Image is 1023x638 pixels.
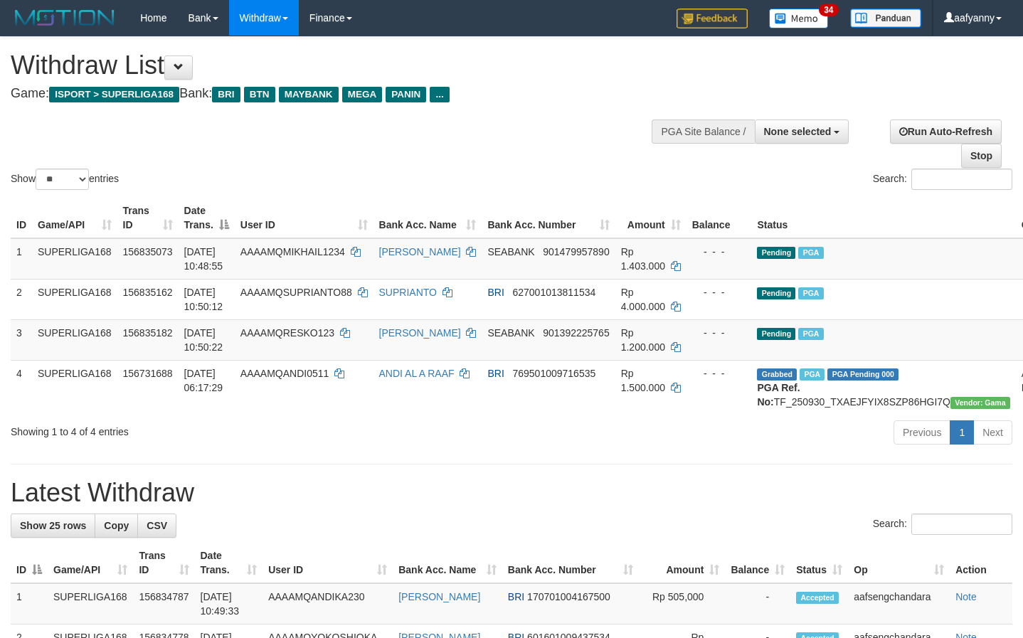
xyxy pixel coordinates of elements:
span: [DATE] 10:50:22 [184,327,223,353]
img: panduan.png [850,9,921,28]
a: Previous [894,420,950,445]
span: SEABANK [487,327,534,339]
th: Bank Acc. Number: activate to sort column ascending [502,543,639,583]
span: Pending [757,328,795,340]
div: - - - [692,245,746,259]
td: 1 [11,583,48,624]
span: None selected [764,126,832,137]
span: Copy [104,520,129,531]
h4: Game: Bank: [11,87,668,101]
span: Rp 1.200.000 [621,327,665,353]
td: SUPERLIGA168 [32,279,117,319]
th: ID: activate to sort column descending [11,543,48,583]
span: Grabbed [757,368,797,381]
a: ANDI AL A RAAF [379,368,455,379]
th: Date Trans.: activate to sort column descending [179,198,235,238]
a: 1 [950,420,974,445]
a: [PERSON_NAME] [398,591,480,602]
span: MAYBANK [279,87,339,102]
h1: Withdraw List [11,51,668,80]
th: Game/API: activate to sort column ascending [32,198,117,238]
span: AAAAMQSUPRIANTO88 [240,287,352,298]
span: Pending [757,287,795,299]
span: AAAAMQANDI0511 [240,368,329,379]
span: Rp 1.500.000 [621,368,665,393]
a: [PERSON_NAME] [379,327,461,339]
div: PGA Site Balance / [652,119,754,144]
b: PGA Ref. No: [757,382,800,408]
span: [DATE] 06:17:29 [184,368,223,393]
td: 3 [11,319,32,360]
span: BRI [487,287,504,298]
span: BRI [487,368,504,379]
span: 156835162 [123,287,173,298]
td: [DATE] 10:49:33 [195,583,263,624]
span: [DATE] 10:48:55 [184,246,223,272]
th: Balance [687,198,752,238]
th: Bank Acc. Number: activate to sort column ascending [482,198,615,238]
span: ... [430,87,449,102]
a: [PERSON_NAME] [379,246,461,257]
span: BRI [212,87,240,102]
span: 34 [819,4,838,16]
span: [DATE] 10:50:12 [184,287,223,312]
span: Accepted [796,592,839,604]
a: SUPRIANTO [379,287,437,298]
span: Show 25 rows [20,520,86,531]
th: Game/API: activate to sort column ascending [48,543,133,583]
a: Copy [95,514,138,538]
th: Amount: activate to sort column ascending [615,198,687,238]
span: 156835182 [123,327,173,339]
a: Note [955,591,977,602]
th: User ID: activate to sort column ascending [235,198,373,238]
h1: Latest Withdraw [11,479,1012,507]
th: User ID: activate to sort column ascending [263,543,393,583]
span: Vendor URL: https://trx31.1velocity.biz [950,397,1010,409]
span: Marked by aafsengchandara [798,247,823,259]
span: Pending [757,247,795,259]
td: AAAAMQANDIKA230 [263,583,393,624]
select: Showentries [36,169,89,190]
input: Search: [911,169,1012,190]
th: Amount: activate to sort column ascending [639,543,726,583]
th: Bank Acc. Name: activate to sort column ascending [373,198,482,238]
th: Op: activate to sort column ascending [848,543,950,583]
span: Copy 627001013811534 to clipboard [512,287,595,298]
td: SUPERLIGA168 [48,583,133,624]
span: BRI [508,591,524,602]
span: Copy 901479957890 to clipboard [543,246,609,257]
a: Run Auto-Refresh [890,119,1002,144]
div: - - - [692,366,746,381]
th: Action [950,543,1012,583]
td: 4 [11,360,32,415]
span: MEGA [342,87,383,102]
th: Bank Acc. Name: activate to sort column ascending [393,543,502,583]
span: BTN [244,87,275,102]
span: Copy 901392225765 to clipboard [543,327,609,339]
span: Rp 4.000.000 [621,287,665,312]
td: SUPERLIGA168 [32,319,117,360]
th: ID [11,198,32,238]
span: Rp 1.403.000 [621,246,665,272]
span: AAAAMQRESKO123 [240,327,334,339]
th: Status: activate to sort column ascending [790,543,848,583]
img: Feedback.jpg [677,9,748,28]
th: Balance: activate to sort column ascending [725,543,790,583]
a: Next [973,420,1012,445]
img: Button%20Memo.svg [769,9,829,28]
span: CSV [147,520,167,531]
td: SUPERLIGA168 [32,360,117,415]
th: Date Trans.: activate to sort column ascending [195,543,263,583]
span: Marked by aafsengchandara [798,287,823,299]
span: Copy 769501009716535 to clipboard [512,368,595,379]
img: MOTION_logo.png [11,7,119,28]
div: - - - [692,285,746,299]
td: aafsengchandara [848,583,950,624]
a: CSV [137,514,176,538]
input: Search: [911,514,1012,535]
th: Trans ID: activate to sort column ascending [133,543,194,583]
span: AAAAMQMIKHAIL1234 [240,246,345,257]
div: - - - [692,326,746,340]
td: 156834787 [133,583,194,624]
span: Marked by aafromsomean [800,368,825,381]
